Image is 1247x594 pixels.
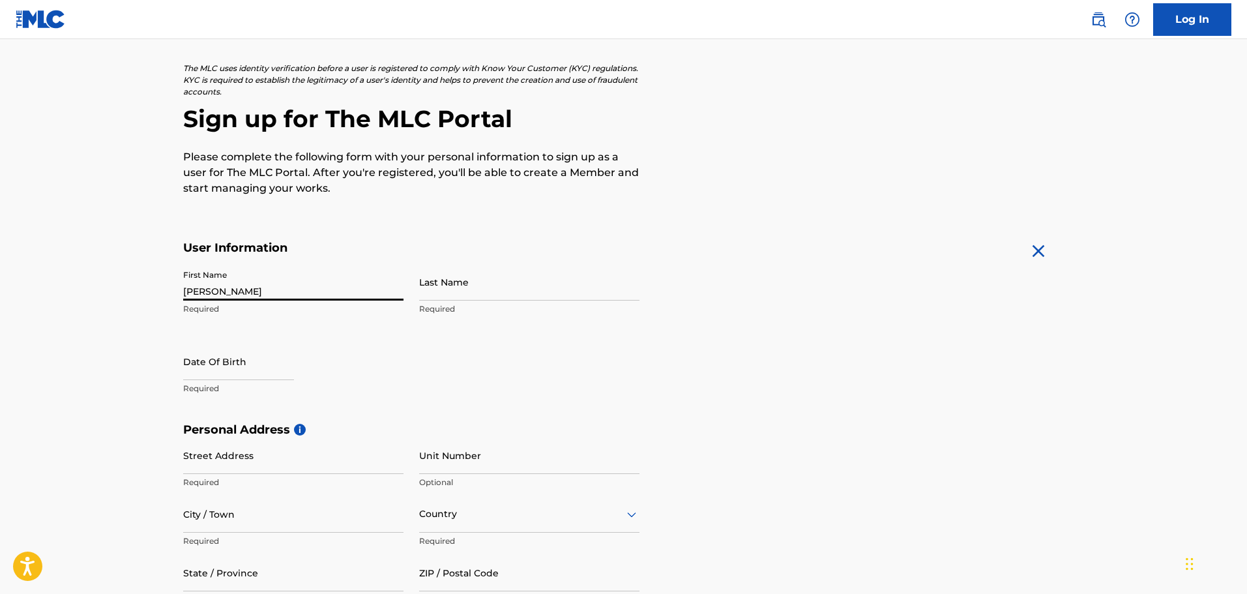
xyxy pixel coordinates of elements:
[1028,241,1049,261] img: close
[183,241,639,256] h5: User Information
[183,477,403,488] p: Required
[419,535,639,547] p: Required
[16,10,66,29] img: MLC Logo
[183,104,1064,134] h2: Sign up for The MLC Portal
[1182,531,1247,594] iframe: Chat Widget
[183,383,403,394] p: Required
[419,303,639,315] p: Required
[1085,7,1111,33] a: Public Search
[183,63,639,98] p: The MLC uses identity verification before a user is registered to comply with Know Your Customer ...
[1153,3,1231,36] a: Log In
[419,477,639,488] p: Optional
[1186,544,1194,584] div: Drag
[1119,7,1145,33] div: Help
[183,535,403,547] p: Required
[183,149,639,196] p: Please complete the following form with your personal information to sign up as a user for The ML...
[1124,12,1140,27] img: help
[183,423,1064,438] h5: Personal Address
[1091,12,1106,27] img: search
[183,303,403,315] p: Required
[294,424,306,436] span: i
